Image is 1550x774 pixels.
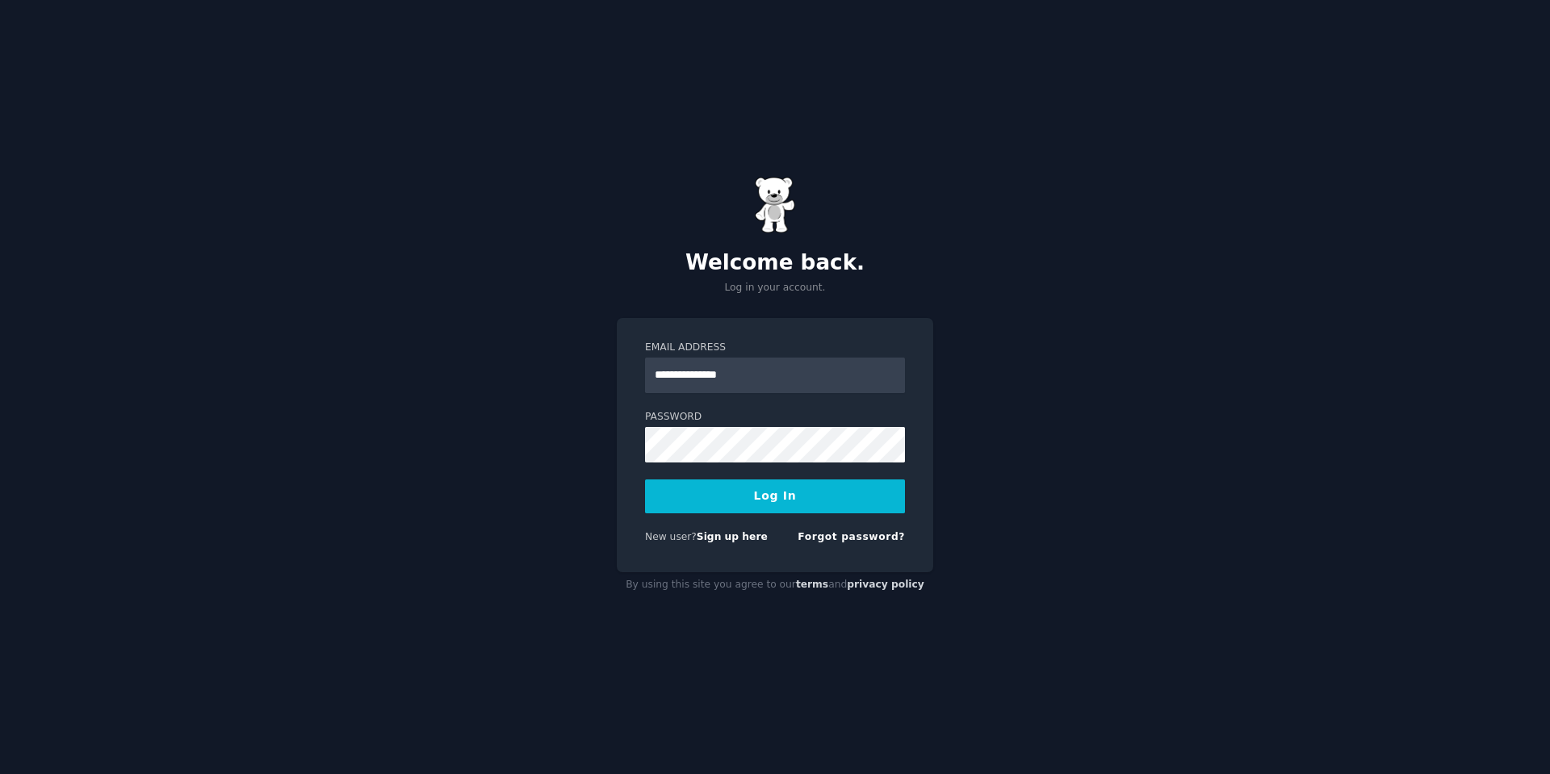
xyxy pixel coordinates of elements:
[617,281,933,295] p: Log in your account.
[796,579,828,590] a: terms
[798,531,905,542] a: Forgot password?
[645,410,905,425] label: Password
[645,479,905,513] button: Log In
[645,531,697,542] span: New user?
[847,579,924,590] a: privacy policy
[645,341,905,355] label: Email Address
[697,531,768,542] a: Sign up here
[755,177,795,233] img: Gummy Bear
[617,572,933,598] div: By using this site you agree to our and
[617,250,933,276] h2: Welcome back.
